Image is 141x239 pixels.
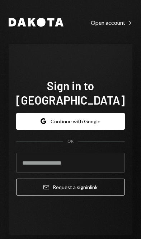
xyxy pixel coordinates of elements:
div: OR [67,138,74,144]
div: Open account [91,19,132,26]
button: Request a signinlink [16,179,125,196]
h1: Sign in to [GEOGRAPHIC_DATA] [16,78,125,107]
button: Continue with Google [16,113,125,130]
a: Open account [91,18,132,26]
